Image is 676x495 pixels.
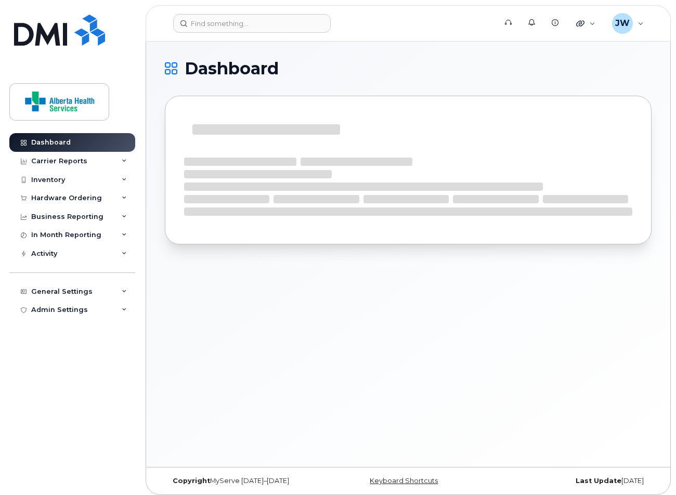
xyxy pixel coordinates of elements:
strong: Last Update [576,477,621,485]
div: MyServe [DATE]–[DATE] [165,477,327,485]
strong: Copyright [173,477,210,485]
span: Dashboard [185,61,279,76]
div: [DATE] [489,477,652,485]
a: Keyboard Shortcuts [370,477,438,485]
